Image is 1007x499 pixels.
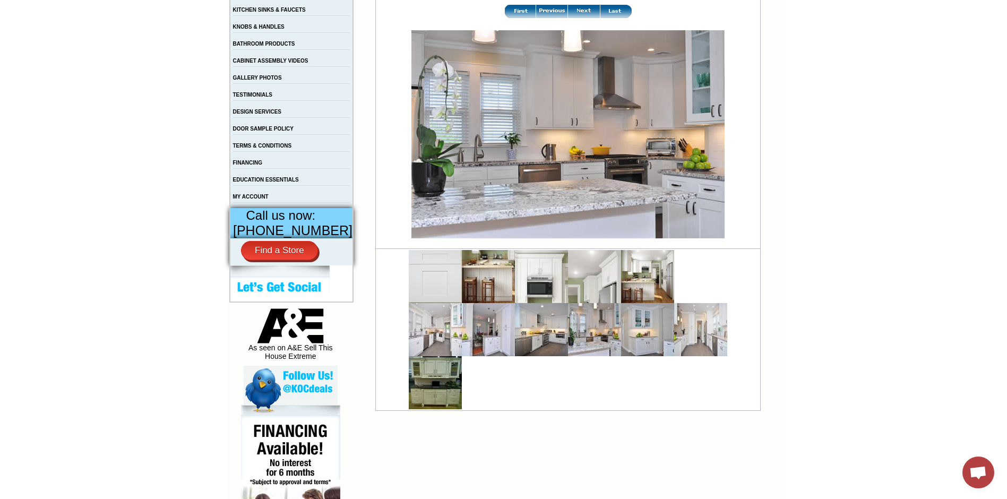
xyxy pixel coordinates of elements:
a: CABINET ASSEMBLY VIDEOS [233,58,308,64]
a: TERMS & CONDITIONS [233,143,292,149]
a: FINANCING [233,160,263,166]
div: As seen on A&E Sell This House Extreme [244,308,338,366]
a: TESTIMONIALS [233,92,272,98]
a: BATHROOM PRODUCTS [233,41,295,47]
span: [PHONE_NUMBER] [233,223,352,238]
div: Open chat [962,457,994,488]
a: DESIGN SERVICES [233,109,282,115]
a: DOOR SAMPLE POLICY [233,126,294,132]
a: MY ACCOUNT [233,194,269,200]
a: EDUCATION ESSENTIALS [233,177,299,183]
a: KITCHEN SINKS & FAUCETS [233,7,306,13]
span: Call us now: [246,208,316,222]
a: Find a Store [241,241,318,260]
a: GALLERY PHOTOS [233,75,282,81]
a: KNOBS & HANDLES [233,24,285,30]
